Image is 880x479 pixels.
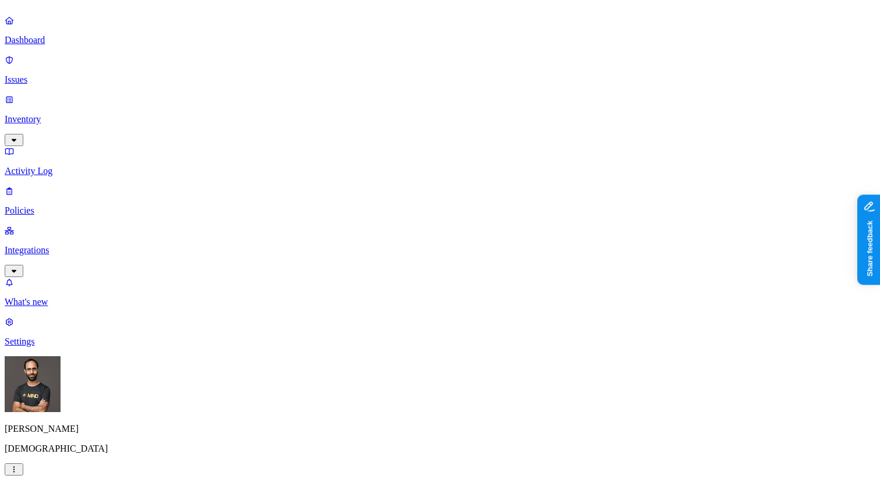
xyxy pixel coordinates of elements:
[5,166,875,176] p: Activity Log
[5,74,875,85] p: Issues
[5,297,875,307] p: What's new
[5,424,875,434] p: [PERSON_NAME]
[5,336,875,347] p: Settings
[5,114,875,125] p: Inventory
[5,5,39,15] img: MIND
[5,35,875,45] p: Dashboard
[5,205,875,216] p: Policies
[5,443,875,454] p: [DEMOGRAPHIC_DATA]
[5,356,61,412] img: Ohad Abarbanel
[5,245,875,256] p: Integrations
